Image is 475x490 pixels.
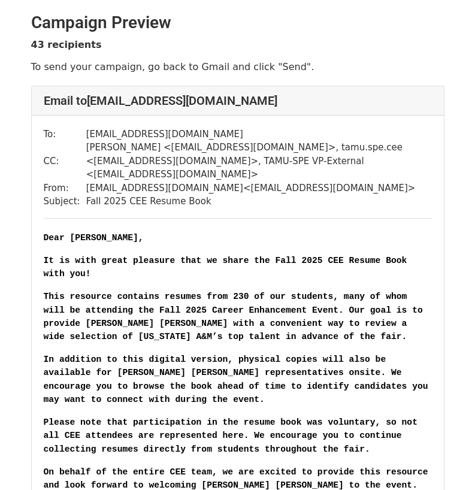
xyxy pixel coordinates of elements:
span: In addition to this digital version, physical copies will also be available for [PERSON_NAME] [PE... [44,355,434,404]
td: [EMAIL_ADDRESS][DOMAIN_NAME] < [EMAIL_ADDRESS][DOMAIN_NAME] > [86,182,432,195]
td: [EMAIL_ADDRESS][DOMAIN_NAME] [86,128,432,141]
strong: 43 recipients [31,39,102,50]
h4: Email to [EMAIL_ADDRESS][DOMAIN_NAME] [44,93,432,108]
td: [PERSON_NAME] < [EMAIL_ADDRESS][DOMAIN_NAME] >, tamu.spe.cee < [EMAIL_ADDRESS][DOMAIN_NAME] >, TA... [86,141,432,182]
span: Dear [PERSON_NAME], [44,233,144,243]
td: Subject: [44,195,86,208]
span: It is with great pleasure that we share the Fall 2025 CEE Resume Book with you! [44,256,413,279]
td: Fall 2025 CEE Resume Book [86,195,432,208]
td: CC: [44,141,86,182]
p: To send your campaign, go back to Gmail and click "Send". [31,61,444,73]
td: From: [44,182,86,195]
td: To: [44,128,86,141]
span: This resource contains resumes from 230 of our students, many of whom will be attending the Fall ... [44,292,428,341]
h2: Campaign Preview [31,13,444,33]
span: Please note that participation in the resume book was voluntary, so not all CEE attendees are rep... [44,418,423,453]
